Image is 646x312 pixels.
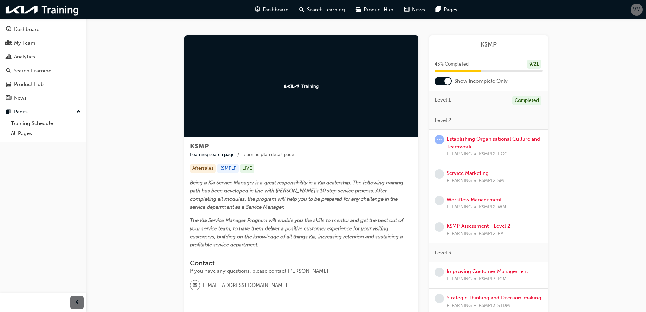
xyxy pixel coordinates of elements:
[190,180,405,210] span: Being a Kia Service Manager is a great responsibility in a Kia dealership. The following training...
[430,3,463,17] a: pages-iconPages
[447,150,472,158] span: ELEARNING
[3,37,84,50] a: My Team
[190,267,413,275] div: If you have any questions, please contact [PERSON_NAME].
[444,6,457,14] span: Pages
[356,5,361,14] span: car-icon
[6,95,11,102] span: news-icon
[294,3,350,17] a: search-iconSearch Learning
[6,68,11,74] span: search-icon
[193,281,197,290] span: email-icon
[190,152,235,158] a: Learning search page
[255,5,260,14] span: guage-icon
[447,230,472,238] span: ELEARNING
[14,53,35,61] div: Analytics
[447,295,541,301] a: Strategic Thinking and Decision-making
[404,5,409,14] span: news-icon
[447,197,502,203] a: Workflow Management
[6,109,11,115] span: pages-icon
[479,275,507,283] span: KSMPL3-ICM
[435,268,444,277] span: learningRecordVerb_NONE-icon
[3,65,84,77] a: Search Learning
[479,177,504,185] span: KSMPL2-SM
[203,281,287,289] span: [EMAIL_ADDRESS][DOMAIN_NAME]
[527,60,541,69] div: 9 / 21
[190,142,209,150] span: KSMP
[454,77,508,85] span: Show Incomplete Only
[241,151,294,159] li: Learning plan detail page
[283,83,320,90] img: kia-training
[3,106,84,118] button: Pages
[8,128,84,139] a: All Pages
[299,5,304,14] span: search-icon
[479,302,510,310] span: KSMPL3-STDM
[14,80,44,88] div: Product Hub
[3,51,84,63] a: Analytics
[447,223,510,229] a: KSMP Assessment - Level 2
[3,3,81,17] img: kia-training
[3,92,84,105] a: News
[447,275,472,283] span: ELEARNING
[6,40,11,47] span: people-icon
[14,94,27,102] div: News
[217,164,239,173] div: KSMPLP
[3,78,84,91] a: Product Hub
[3,23,84,36] a: Dashboard
[435,96,451,104] span: Level 1
[447,268,528,274] a: Improving Customer Management
[307,6,345,14] span: Search Learning
[479,203,506,211] span: KSMPL2-WM
[447,136,540,150] a: Establishing Organisational Culture and Teamwork
[447,203,472,211] span: ELEARNING
[364,6,393,14] span: Product Hub
[76,108,81,116] span: up-icon
[6,26,11,33] span: guage-icon
[75,298,80,307] span: prev-icon
[436,5,441,14] span: pages-icon
[435,222,444,232] span: learningRecordVerb_NONE-icon
[435,196,444,205] span: learningRecordVerb_NONE-icon
[435,169,444,179] span: learningRecordVerb_NONE-icon
[6,54,11,60] span: chart-icon
[435,116,451,124] span: Level 2
[190,164,216,173] div: Aftersales
[263,6,289,14] span: Dashboard
[14,39,35,47] div: My Team
[479,230,503,238] span: KSMPL2-EA
[412,6,425,14] span: News
[633,6,641,14] span: VM
[479,150,510,158] span: KSMPL2-EOCT
[512,96,541,105] div: Completed
[435,249,451,257] span: Level 3
[14,108,28,116] div: Pages
[190,259,413,267] h3: Contact
[447,302,472,310] span: ELEARNING
[631,4,643,16] button: VM
[350,3,399,17] a: car-iconProduct Hub
[399,3,430,17] a: news-iconNews
[3,22,84,106] button: DashboardMy TeamAnalyticsSearch LearningProduct HubNews
[6,81,11,88] span: car-icon
[250,3,294,17] a: guage-iconDashboard
[8,118,84,129] a: Training Schedule
[447,170,489,176] a: Service Marketing
[435,41,543,49] a: KSMP
[190,217,405,248] span: The Kia Service Manager Program will enable you the skills to mentor and get the best out of your...
[435,135,444,144] span: learningRecordVerb_ATTEMPT-icon
[435,294,444,303] span: learningRecordVerb_NONE-icon
[240,164,254,173] div: LIVE
[14,25,40,33] div: Dashboard
[14,67,52,75] div: Search Learning
[435,60,469,68] span: 43 % Completed
[447,177,472,185] span: ELEARNING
